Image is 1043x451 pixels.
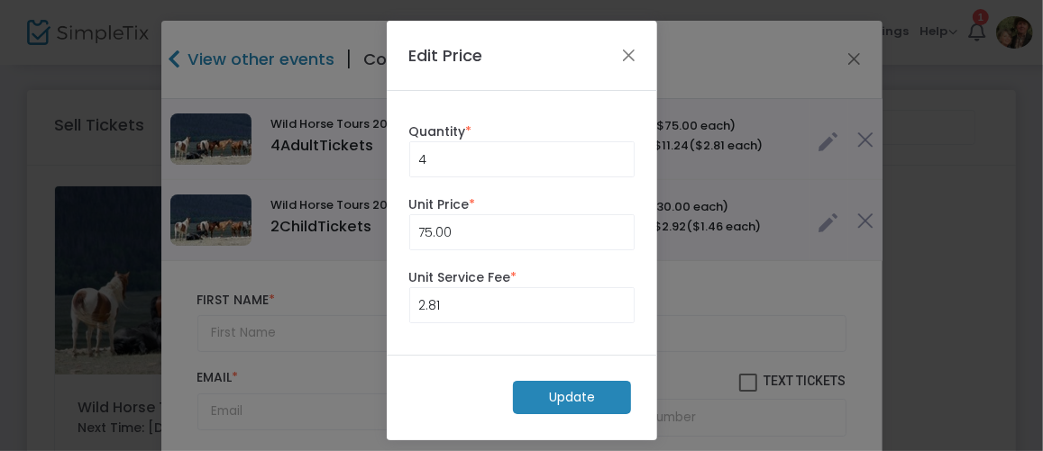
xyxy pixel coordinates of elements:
[617,43,640,67] button: Close
[409,122,635,141] label: Quantity
[410,142,634,176] input: Qty
[513,381,631,414] m-button: Update
[410,215,634,249] input: Price
[409,268,635,287] label: Unit Service Fee
[409,195,635,214] label: Unit Price
[410,288,634,322] input: Unit Service Fee
[409,43,483,68] h4: Edit Price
